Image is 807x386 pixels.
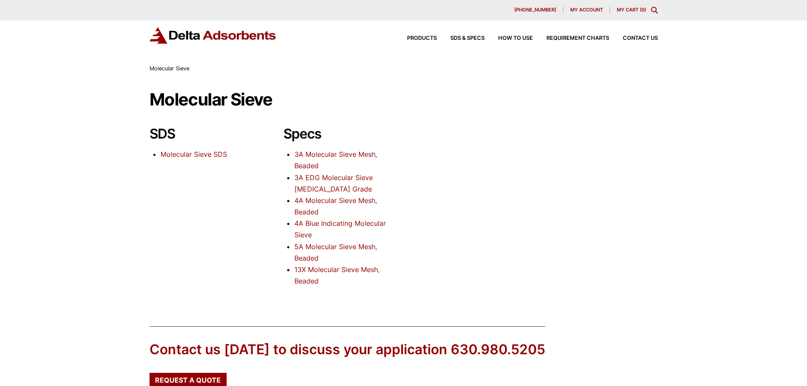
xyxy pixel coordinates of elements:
[150,27,277,44] img: Delta Adsorbents
[507,7,563,14] a: [PHONE_NUMBER]
[437,36,485,41] a: SDS & SPECS
[155,377,221,383] span: Request a Quote
[514,8,556,12] span: [PHONE_NUMBER]
[563,7,610,14] a: My account
[294,242,377,262] a: 5A Molecular Sieve Mesh, Beaded
[651,7,658,14] div: Toggle Modal Content
[294,196,377,216] a: 4A Molecular Sieve Mesh, Beaded
[623,36,658,41] span: Contact Us
[150,340,545,359] div: Contact us [DATE] to discuss your application 630.980.5205
[294,265,380,285] a: 13X Molecular Sieve Mesh, Beaded
[485,36,533,41] a: How to Use
[294,173,373,193] a: 3A EDG Molecular Sieve [MEDICAL_DATA] Grade
[294,219,386,239] a: 4A Blue Indicating Molecular Sieve
[161,150,227,158] a: Molecular Sieve SDS
[294,150,377,170] a: 3A Molecular Sieve Mesh, Beaded
[617,7,646,13] a: My Cart (0)
[150,65,189,72] span: Molecular Sieve
[546,36,609,41] span: Requirement Charts
[498,36,533,41] span: How to Use
[450,36,485,41] span: SDS & SPECS
[533,36,609,41] a: Requirement Charts
[394,36,437,41] a: Products
[570,8,603,12] span: My account
[283,126,390,142] h2: Specs
[641,7,644,13] span: 0
[609,36,658,41] a: Contact Us
[407,36,437,41] span: Products
[150,126,256,142] h2: SDS
[150,90,658,109] h1: Molecular Sieve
